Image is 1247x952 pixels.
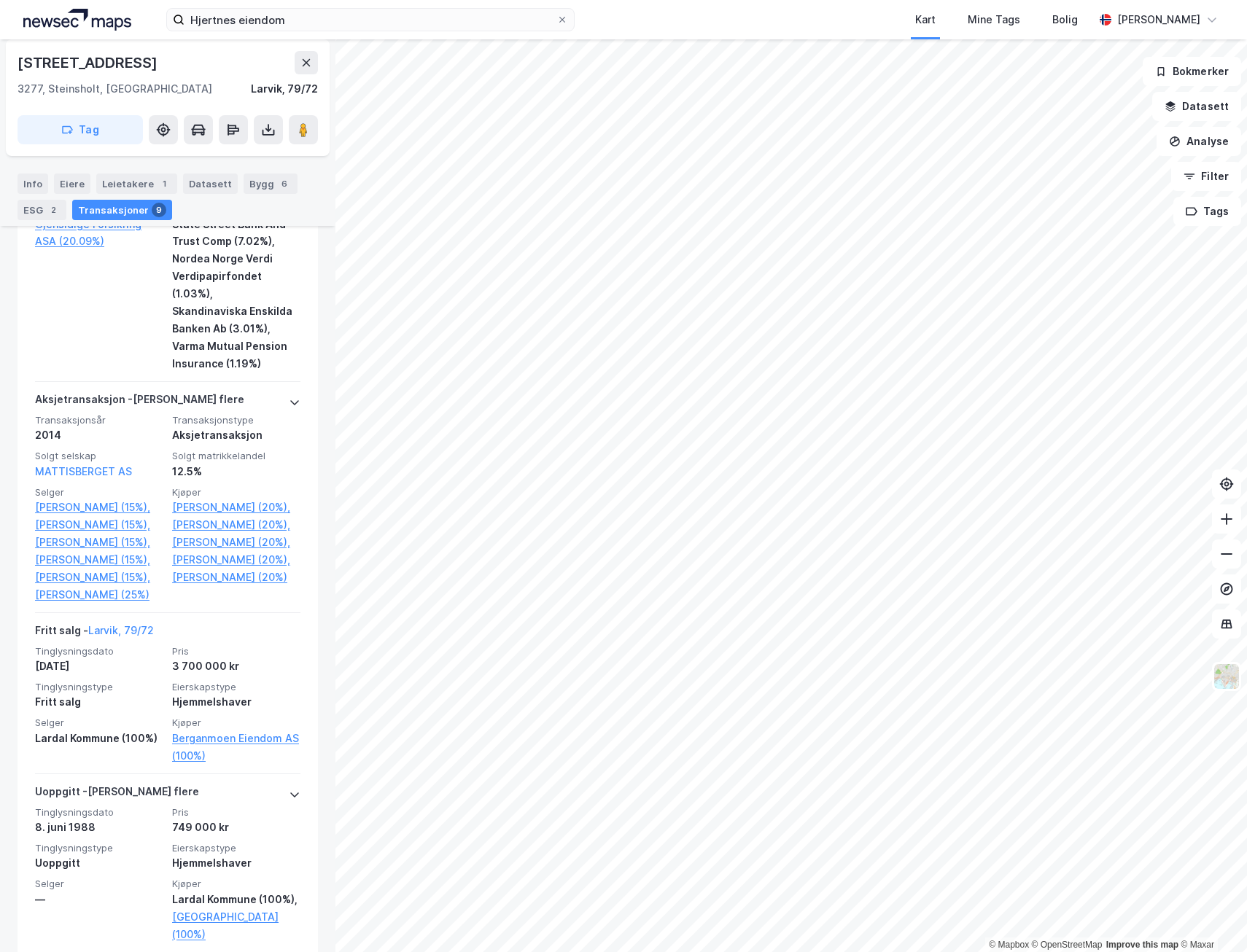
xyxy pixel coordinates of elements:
div: 8. juni 1988 [35,819,163,836]
div: Lardal Kommune (100%), [172,891,300,908]
div: Leietakere [96,173,177,194]
a: [PERSON_NAME] (20%), [172,534,300,551]
span: Transaksjonsår [35,414,163,426]
div: Hjemmelshaver [172,693,300,711]
span: Transaksjonstype [172,414,300,426]
button: Tag [18,115,143,144]
span: Kjøper [172,878,300,890]
div: Larvik, 79/72 [251,80,318,98]
img: logo.a4113a55bc3d86da70a041830d287a7e.svg [23,9,131,31]
div: 1 [157,176,171,191]
a: Gjensidige Forsikring ASA (20.09%) [35,216,163,251]
button: Analyse [1157,127,1241,156]
a: [PERSON_NAME] (15%), [35,534,163,551]
button: Bokmerker [1143,57,1241,86]
div: Mine Tags [968,11,1020,28]
span: Solgt selskap [35,450,163,462]
a: [GEOGRAPHIC_DATA] (100%) [172,908,300,943]
span: Tinglysningstype [35,842,163,854]
span: Eierskapstype [172,842,300,854]
a: MATTISBERGET AS [35,465,132,477]
div: Fritt salg - [35,622,154,645]
div: Uoppgitt - [PERSON_NAME] flere [35,783,199,806]
a: [PERSON_NAME] (20%), [172,516,300,534]
button: Datasett [1152,92,1241,121]
iframe: Chat Widget [1174,882,1247,952]
div: Fritt salg [35,693,163,711]
button: Filter [1171,162,1241,191]
div: Hjemmelshaver [172,854,300,872]
div: [STREET_ADDRESS] [18,51,160,74]
div: Lardal Kommune (100%) [35,730,163,747]
div: 3 700 000 kr [172,658,300,675]
a: Mapbox [989,940,1029,950]
span: Selger [35,878,163,890]
img: Z [1213,663,1240,690]
a: [PERSON_NAME] (15%), [35,516,163,534]
div: Varma Mutual Pension Insurance (1.19%) [172,338,300,372]
span: Selger [35,717,163,729]
div: Aksjetransaksjon - [PERSON_NAME] flere [35,391,244,414]
a: [PERSON_NAME] (25%) [35,586,163,604]
span: Kjøper [172,717,300,729]
a: [PERSON_NAME] (20%), [172,499,300,516]
a: Improve this map [1106,940,1178,950]
div: Nordea Norge Verdi Verdipapirfondet (1.03%), [172,250,300,303]
span: Tinglysningsdato [35,806,163,819]
a: [PERSON_NAME] (15%), [35,551,163,569]
span: Kjøper [172,486,300,499]
span: Solgt matrikkelandel [172,450,300,462]
span: Pris [172,645,300,658]
span: Tinglysningsdato [35,645,163,658]
div: Skandinaviska Enskilda Banken Ab (3.01%), [172,303,300,338]
a: [PERSON_NAME] (20%), [172,551,300,569]
div: Datasett [183,173,238,194]
div: Bolig [1052,11,1078,28]
div: Uoppgitt [35,854,163,872]
div: Transaksjoner [72,200,172,220]
a: Berganmoen Eiendom AS (100%) [172,730,300,765]
span: Pris [172,806,300,819]
div: [PERSON_NAME] [1117,11,1200,28]
div: 12.5% [172,463,300,480]
a: [PERSON_NAME] (15%), [35,499,163,516]
div: Kart [915,11,936,28]
span: Selger [35,486,163,499]
div: 2 [46,203,61,217]
div: Eiere [54,173,90,194]
div: — [35,891,163,908]
div: Info [18,173,48,194]
a: Larvik, 79/72 [88,624,154,636]
a: [PERSON_NAME] (20%) [172,569,300,586]
span: Eierskapstype [172,681,300,693]
div: [DATE] [35,658,163,675]
div: 3277, Steinsholt, [GEOGRAPHIC_DATA] [18,80,212,98]
div: 749 000 kr [172,819,300,836]
div: 2014 [35,426,163,444]
div: Bygg [244,173,298,194]
div: ESG [18,200,66,220]
div: Aksjetransaksjon [172,426,300,444]
a: OpenStreetMap [1032,940,1103,950]
div: 6 [277,176,292,191]
span: Tinglysningstype [35,681,163,693]
input: Søk på adresse, matrikkel, gårdeiere, leietakere eller personer [184,9,556,31]
button: Tags [1173,197,1241,226]
div: State Street Bank And Trust Comp (7.02%), [172,216,300,251]
div: 9 [152,203,166,217]
a: [PERSON_NAME] (15%), [35,569,163,586]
